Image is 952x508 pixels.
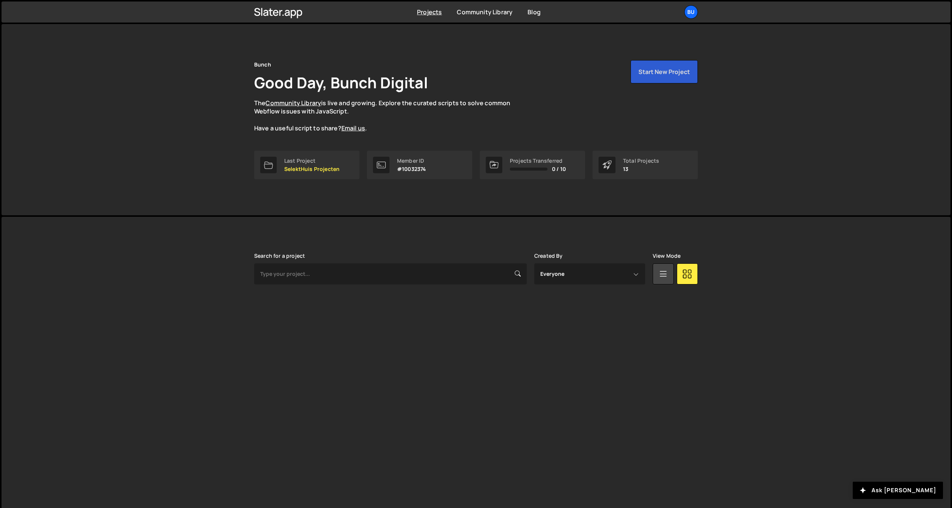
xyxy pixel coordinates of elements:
a: Bu [684,5,698,19]
a: Email us [341,124,365,132]
label: Search for a project [254,253,305,259]
p: 13 [623,166,659,172]
h1: Good Day, Bunch Digital [254,72,428,93]
div: Bunch [254,60,271,69]
p: #10032374 [397,166,426,172]
p: SelektHuis Projecten [284,166,340,172]
div: Last Project [284,158,340,164]
div: Total Projects [623,158,659,164]
div: Projects Transferred [510,158,566,164]
div: Member ID [397,158,426,164]
span: 0 / 10 [552,166,566,172]
a: Blog [528,8,541,16]
a: Community Library [265,99,321,107]
input: Type your project... [254,263,527,284]
a: Projects [417,8,442,16]
button: Ask [PERSON_NAME] [853,482,943,499]
button: Start New Project [631,60,698,83]
p: The is live and growing. Explore the curated scripts to solve common Webflow issues with JavaScri... [254,99,525,133]
a: Last Project SelektHuis Projecten [254,151,359,179]
label: View Mode [653,253,681,259]
label: Created By [534,253,563,259]
a: Community Library [457,8,512,16]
